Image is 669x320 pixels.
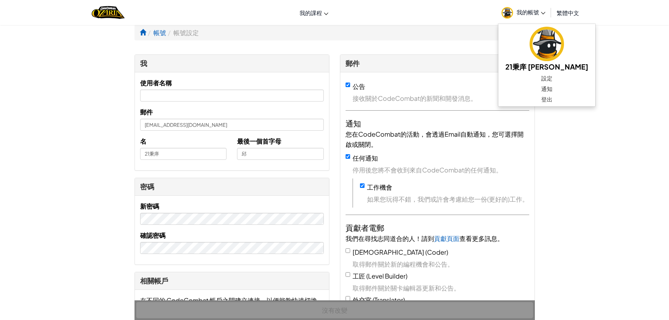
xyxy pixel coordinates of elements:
span: (Level Builder) [366,272,407,280]
h4: 貢獻者電郵 [346,222,529,233]
a: 繁體中文 [553,3,583,22]
img: Home [92,5,124,20]
span: [DEMOGRAPHIC_DATA] [353,248,424,256]
label: 新密碼 [140,201,159,211]
div: 郵件 [346,58,529,68]
a: 帳號 [153,28,166,37]
span: 繁體中文 [557,9,579,17]
label: 名 [140,136,146,146]
span: 外交官 [353,296,372,304]
span: 您在CodeCombat的活動，會透過Email自動通知，您可選擇開啟或關閉。 [346,130,524,148]
img: avatar [530,27,564,61]
a: 我的課程 [296,3,332,22]
a: Ozaria by CodeCombat logo [92,5,124,20]
label: 最後一個首字母 [237,136,281,146]
a: 我的帳號 [498,1,549,24]
h5: 21秉庠 [PERSON_NAME] [505,61,588,72]
h4: 通知 [346,118,529,129]
div: 密碼 [140,182,324,192]
label: 使用者名稱 [140,78,172,88]
span: 查看更多訊息。 [459,234,504,242]
span: (Coder) [425,248,448,256]
span: 取得郵件關於新的編程機會和公告。 [353,259,529,269]
span: 工匠 [353,272,365,280]
span: 我們在尋找志同道合的人！請到 [346,234,434,242]
label: 任何通知 [353,154,378,162]
span: 如果您玩得不錯，我們或許會考慮給您一份(更好的)工作。 [367,194,529,204]
a: 登出 [498,94,595,105]
span: 我的課程 [300,9,322,17]
li: 帳號設定 [166,27,199,38]
label: 公告 [353,82,365,90]
span: 接收關於CodeCombat的新聞和開發消息。 [353,93,529,103]
label: 工作機會 [367,183,392,191]
span: 通知 [541,85,552,93]
span: (Translator) [373,296,405,304]
span: 停用後您將不會收到來自CodeCombat的任何通知。 [353,165,529,175]
span: 我的帳號 [517,8,545,16]
a: 設定 [498,73,595,84]
label: 確認密碼 [140,230,165,240]
a: 貢獻頁面 [434,234,459,242]
span: 郵件 [140,108,153,116]
img: avatar [501,7,513,19]
a: 21秉庠 [PERSON_NAME] [498,26,595,73]
div: 相關帳戶 [140,276,324,286]
div: 我 [140,58,324,68]
span: 取得郵件關於關卡編輯器更新和公告。 [353,283,529,293]
a: 通知 [498,84,595,94]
